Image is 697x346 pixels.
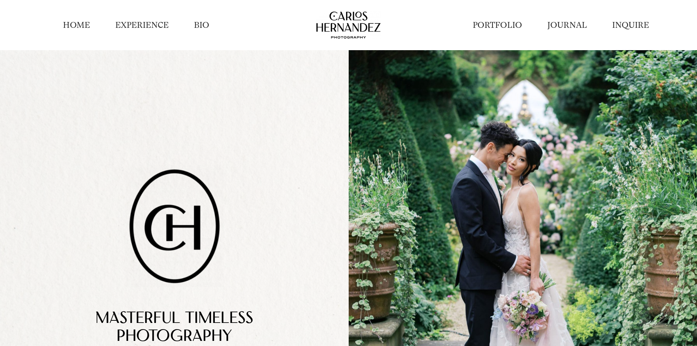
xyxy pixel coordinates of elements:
a: INQUIRE [612,19,649,31]
span: Masterful TimelEss [95,311,253,327]
a: HOME [63,19,90,31]
a: BIO [194,19,209,31]
a: EXPERIENCE [115,19,169,31]
span: PhotoGrAphy [117,329,232,345]
a: PORTFOLIO [473,19,522,31]
a: JOURNAL [547,19,587,31]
